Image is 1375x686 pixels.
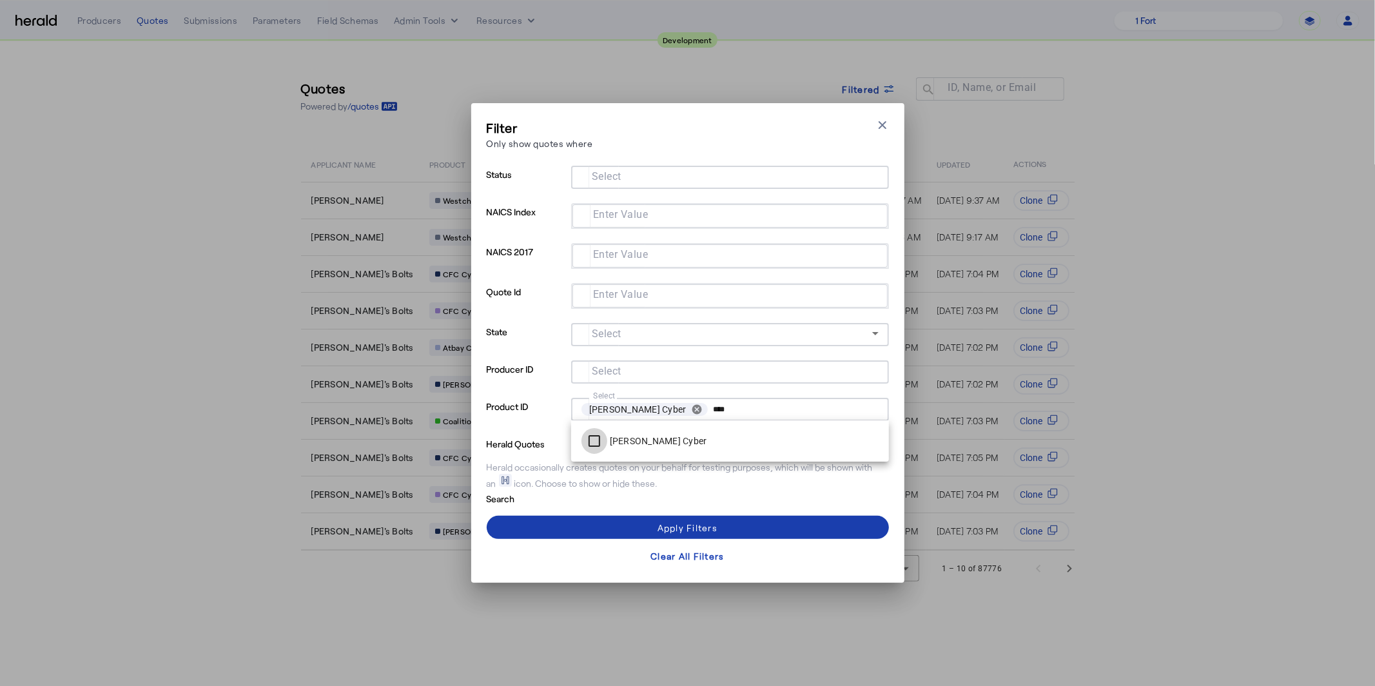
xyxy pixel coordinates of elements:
[581,363,879,378] mat-chip-grid: Selection
[589,403,687,416] span: [PERSON_NAME] Cyber
[487,137,593,150] p: Only show quotes where
[487,203,566,243] p: NAICS Index
[592,366,621,378] mat-label: Select
[487,323,566,360] p: State
[581,168,879,184] mat-chip-grid: Selection
[583,207,877,222] mat-chip-grid: Selection
[581,400,879,418] mat-chip-grid: Selection
[583,287,877,302] mat-chip-grid: Selection
[583,247,877,262] mat-chip-grid: Selection
[607,435,707,447] label: [PERSON_NAME] Cyber
[593,209,648,221] mat-label: Enter Value
[487,516,889,539] button: Apply Filters
[658,521,717,534] div: Apply Filters
[487,398,566,435] p: Product ID
[487,544,889,567] button: Clear All Filters
[593,249,648,261] mat-label: Enter Value
[487,360,566,398] p: Producer ID
[650,549,724,563] div: Clear All Filters
[592,328,621,340] mat-label: Select
[593,391,616,400] mat-label: Select
[592,171,621,183] mat-label: Select
[686,404,708,415] button: remove Beazley Cyber
[593,289,648,301] mat-label: Enter Value
[487,119,593,137] h3: Filter
[487,243,566,283] p: NAICS 2017
[487,461,889,490] div: Herald occasionally creates quotes on your behalf for testing purposes, which will be shown with ...
[487,435,587,451] p: Herald Quotes
[487,166,566,203] p: Status
[487,283,566,323] p: Quote Id
[487,490,587,505] p: Search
